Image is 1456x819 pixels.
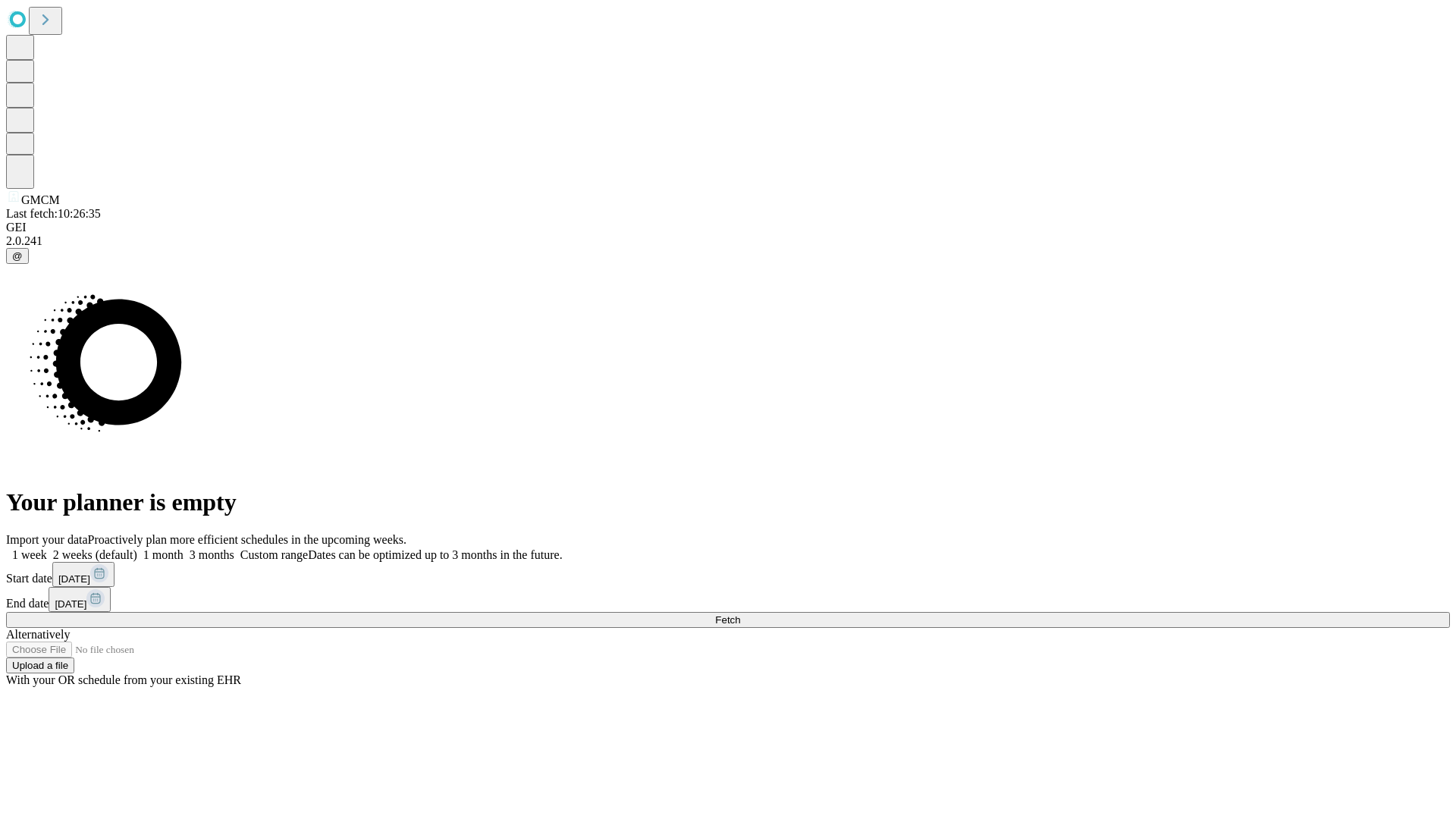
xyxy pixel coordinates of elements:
[49,587,111,612] button: [DATE]
[6,628,70,641] span: Alternatively
[715,614,740,626] span: Fetch
[6,207,101,220] span: Last fetch: 10:26:35
[55,598,86,610] span: [DATE]
[6,234,1450,248] div: 2.0.241
[240,548,308,561] span: Custom range
[12,250,23,262] span: @
[6,657,74,673] button: Upload a file
[53,548,137,561] span: 2 weeks (default)
[308,548,562,561] span: Dates can be optimized up to 3 months in the future.
[190,548,234,561] span: 3 months
[6,673,241,686] span: With your OR schedule from your existing EHR
[6,488,1450,516] h1: Your planner is empty
[6,587,1450,612] div: End date
[21,193,60,206] span: GMCM
[6,612,1450,628] button: Fetch
[88,533,406,546] span: Proactively plan more efficient schedules in the upcoming weeks.
[6,248,29,264] button: @
[143,548,184,561] span: 1 month
[6,562,1450,587] div: Start date
[58,573,90,585] span: [DATE]
[6,221,1450,234] div: GEI
[52,562,115,587] button: [DATE]
[6,533,88,546] span: Import your data
[12,548,47,561] span: 1 week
